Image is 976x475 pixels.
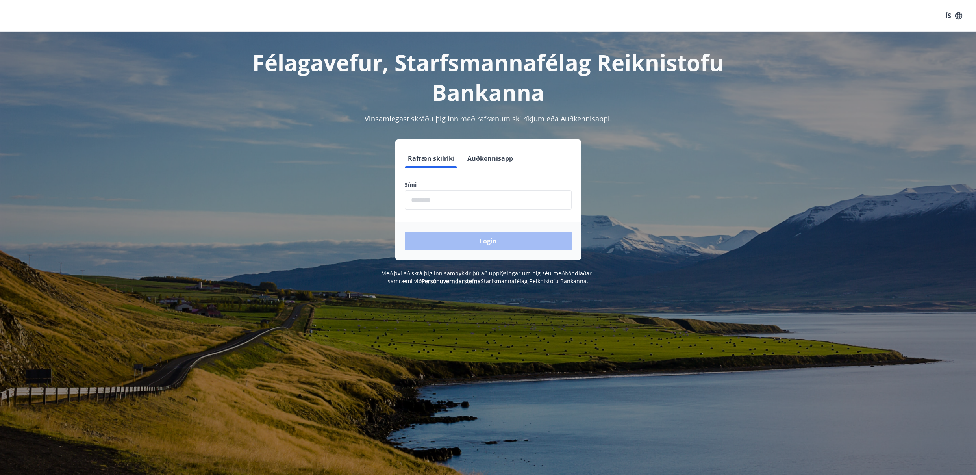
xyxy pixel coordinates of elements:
button: ÍS [941,9,967,23]
button: Auðkennisapp [464,149,516,168]
button: Rafræn skilríki [405,149,458,168]
h1: Félagavefur, Starfsmannafélag Reiknistofu Bankanna [214,47,762,107]
span: Vinsamlegast skráðu þig inn með rafrænum skilríkjum eða Auðkennisappi. [365,114,612,123]
a: Persónuverndarstefna [422,277,481,285]
label: Sími [405,181,572,189]
span: Með því að skrá þig inn samþykkir þú að upplýsingar um þig séu meðhöndlaðar í samræmi við Starfsm... [381,269,595,285]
